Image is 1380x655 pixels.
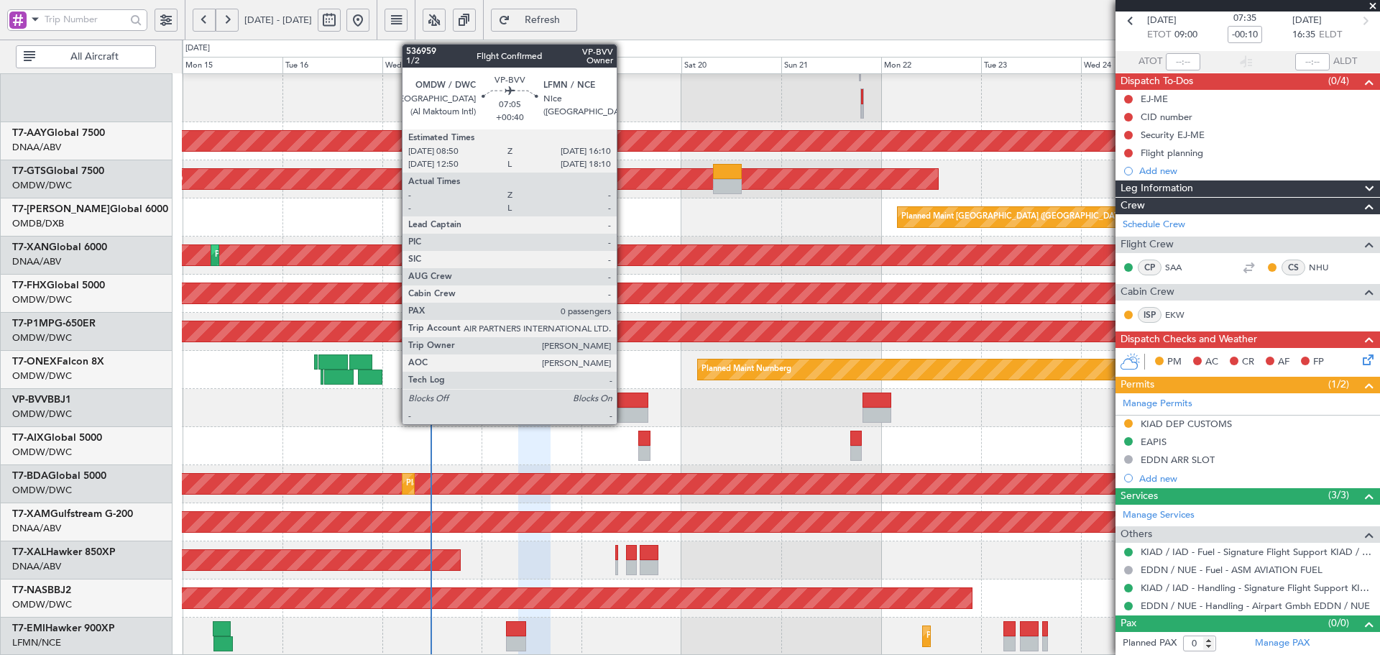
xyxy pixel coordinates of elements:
[244,14,312,27] span: [DATE] - [DATE]
[1147,14,1177,28] span: [DATE]
[12,370,72,383] a: OMDW/DWC
[12,433,44,443] span: T7-AIX
[12,319,55,329] span: T7-P1MP
[1121,615,1136,632] span: Pax
[1141,129,1205,141] div: Security EJ-ME
[12,255,61,268] a: DNAA/ABV
[12,433,102,443] a: T7-AIXGlobal 5000
[12,357,57,367] span: T7-ONEX
[1147,28,1171,42] span: ETOT
[1255,636,1310,651] a: Manage PAX
[1292,28,1315,42] span: 16:35
[926,626,1064,647] div: Planned Maint [GEOGRAPHIC_DATA]
[1121,526,1152,543] span: Others
[38,52,151,62] span: All Aircraft
[382,57,482,74] div: Wed 17
[1292,14,1322,28] span: [DATE]
[45,9,126,30] input: Trip Number
[1121,488,1158,505] span: Services
[12,204,110,214] span: T7-[PERSON_NAME]
[701,359,791,380] div: Planned Maint Nurnberg
[1141,546,1373,558] a: KIAD / IAD - Fuel - Signature Flight Support KIAD / IAD
[1121,237,1174,253] span: Flight Crew
[1165,308,1197,321] a: EKW
[12,623,115,633] a: T7-EMIHawker 900XP
[1167,355,1182,370] span: PM
[491,9,577,32] button: Refresh
[1328,615,1349,631] span: (0/0)
[981,57,1081,74] div: Tue 23
[513,15,572,25] span: Refresh
[12,598,72,611] a: OMDW/DWC
[1141,582,1373,594] a: KIAD / IAD - Handling - Signature Flight Support KIAD / IAD
[1123,636,1177,651] label: Planned PAX
[12,166,104,176] a: T7-GTSGlobal 7500
[1242,355,1254,370] span: CR
[1166,53,1200,70] input: --:--
[781,57,881,74] div: Sun 21
[12,204,168,214] a: T7-[PERSON_NAME]Global 6000
[1333,55,1357,69] span: ALDT
[1328,377,1349,392] span: (1/2)
[12,408,72,421] a: OMDW/DWC
[1328,487,1349,503] span: (3/3)
[12,471,48,481] span: T7-BDA
[183,57,282,74] div: Mon 15
[1174,28,1197,42] span: 09:00
[1123,508,1195,523] a: Manage Services
[1313,355,1324,370] span: FP
[1141,454,1215,466] div: EDDN ARR SLOT
[1141,111,1192,123] div: CID number
[1165,261,1197,274] a: SAA
[12,128,47,138] span: T7-AAY
[215,244,356,266] div: Planned Maint Dubai (Al Maktoum Intl)
[12,166,46,176] span: T7-GTS
[406,397,548,418] div: Planned Maint Dubai (Al Maktoum Intl)
[12,395,47,405] span: VP-BVV
[12,280,105,290] a: T7-FHXGlobal 5000
[12,509,133,519] a: T7-XAMGulfstream G-200
[1138,55,1162,69] span: ATOT
[1319,28,1342,42] span: ELDT
[12,319,96,329] a: T7-P1MPG-650ER
[1139,472,1373,485] div: Add new
[1121,331,1257,348] span: Dispatch Checks and Weather
[581,57,681,74] div: Fri 19
[901,206,1141,228] div: Planned Maint [GEOGRAPHIC_DATA] ([GEOGRAPHIC_DATA] Intl)
[1121,73,1193,90] span: Dispatch To-Dos
[1205,355,1218,370] span: AC
[12,128,105,138] a: T7-AAYGlobal 7500
[12,585,47,595] span: T7-NAS
[1278,355,1289,370] span: AF
[12,446,72,459] a: OMDW/DWC
[12,547,46,557] span: T7-XAL
[1141,600,1370,612] a: EDDN / NUE - Handling - Airpart Gmbh EDDN / NUE
[12,280,47,290] span: T7-FHX
[12,395,71,405] a: VP-BVVBBJ1
[1081,57,1181,74] div: Wed 24
[12,293,72,306] a: OMDW/DWC
[282,57,382,74] div: Tue 16
[1233,12,1256,26] span: 07:35
[12,636,61,649] a: LFMN/NCE
[1141,93,1168,105] div: EJ-ME
[1309,261,1341,274] a: NHU
[12,179,72,192] a: OMDW/DWC
[1141,564,1322,576] a: EDDN / NUE - Fuel - ASM AVIATION FUEL
[1121,198,1145,214] span: Crew
[12,217,64,230] a: OMDB/DXB
[1141,418,1232,430] div: KIAD DEP CUSTOMS
[1141,436,1167,448] div: EAPIS
[12,522,61,535] a: DNAA/ABV
[406,473,548,495] div: Planned Maint Dubai (Al Maktoum Intl)
[12,357,104,367] a: T7-ONEXFalcon 8X
[12,471,106,481] a: T7-BDAGlobal 5000
[12,509,50,519] span: T7-XAM
[12,623,45,633] span: T7-EMI
[12,547,116,557] a: T7-XALHawker 850XP
[1121,180,1193,197] span: Leg Information
[482,57,581,74] div: Thu 18
[1282,260,1305,275] div: CS
[12,484,72,497] a: OMDW/DWC
[12,141,61,154] a: DNAA/ABV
